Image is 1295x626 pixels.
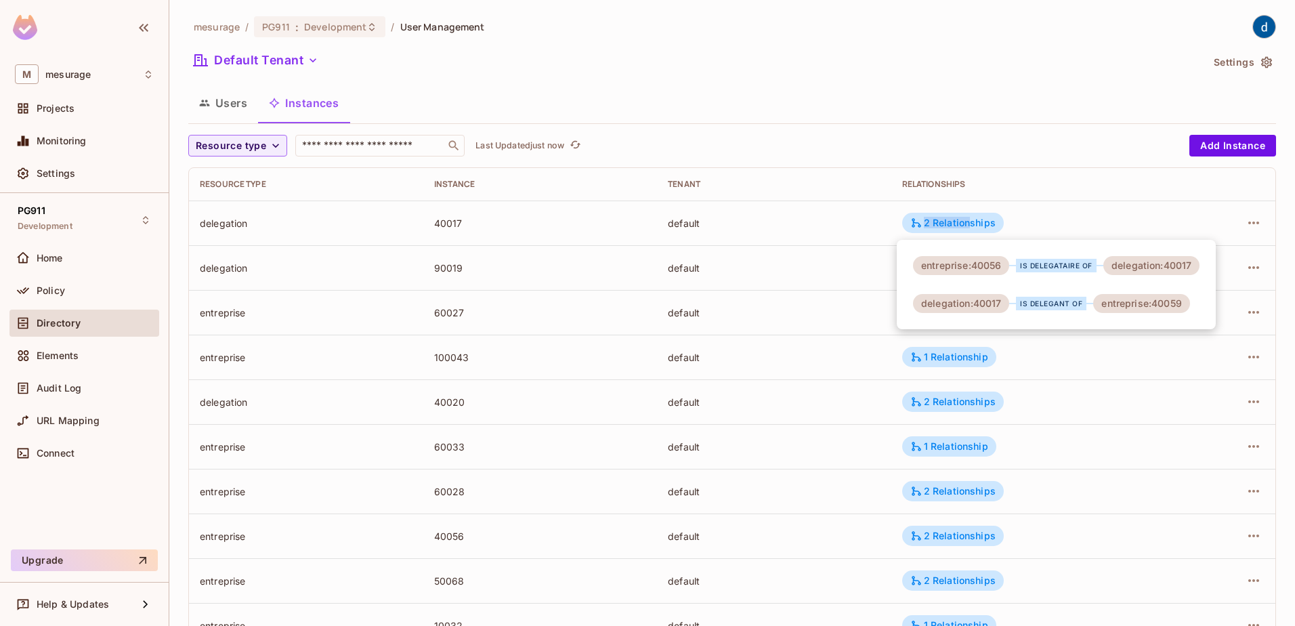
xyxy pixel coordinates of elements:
div: delegation:40017 [1103,256,1200,275]
div: is delegataire of [1016,259,1097,272]
div: is delegant of [1016,297,1086,310]
div: delegation:40017 [913,294,1009,313]
div: entreprise:40059 [1093,294,1189,313]
div: entreprise:40056 [913,256,1009,275]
